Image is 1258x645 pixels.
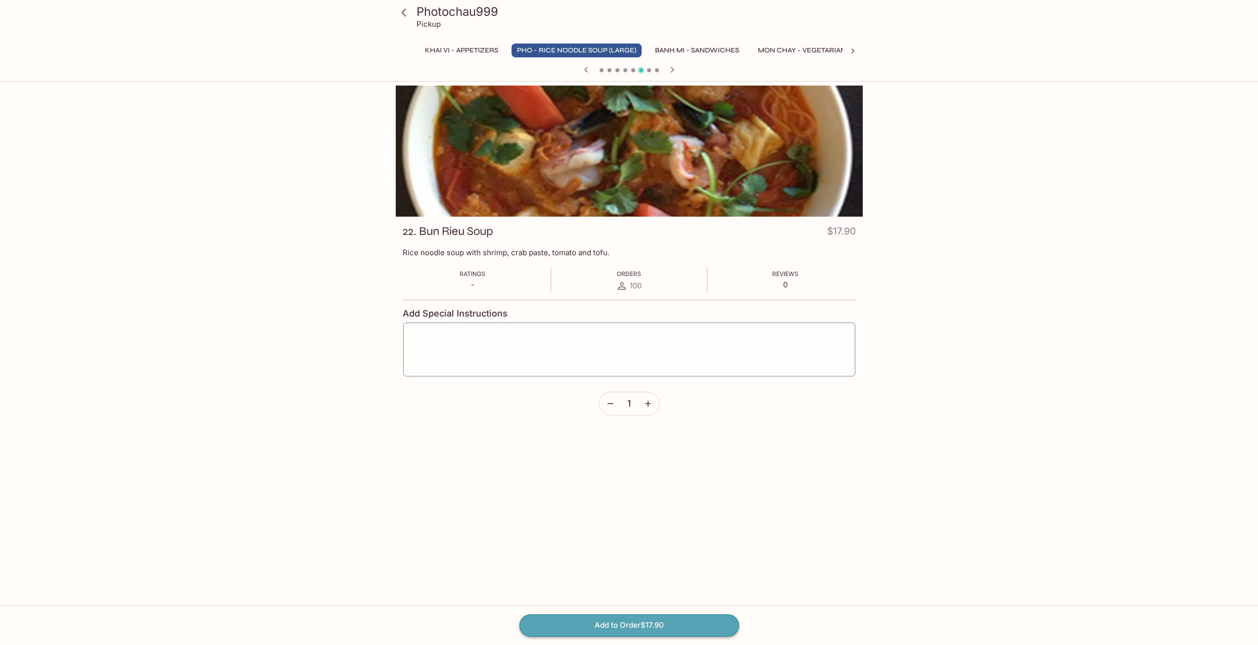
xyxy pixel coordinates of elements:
button: Add to Order$17.90 [519,614,739,636]
p: Pickup [417,19,441,29]
span: 1 [627,398,631,409]
h3: 22. Bun Rieu Soup [403,224,493,239]
span: 100 [630,281,642,290]
span: Reviews [772,270,798,277]
span: Ratings [460,270,485,277]
button: Khai Vi - Appetizers [419,44,504,57]
p: 0 [772,280,798,289]
p: Rice noodle soup with shrimp, crab paste, tomato and tofu. [403,248,856,257]
button: Mon Chay - Vegetarian Entrees [752,44,885,57]
div: 22. Bun Rieu Soup [396,86,863,217]
p: - [460,280,485,289]
h4: Add Special Instructions [403,308,856,319]
span: Orders [617,270,641,277]
h3: Photochau999 [417,4,859,19]
h4: $17.90 [827,224,856,243]
button: Pho - Rice Noodle Soup (Large) [512,44,642,57]
button: Banh Mi - Sandwiches [650,44,745,57]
